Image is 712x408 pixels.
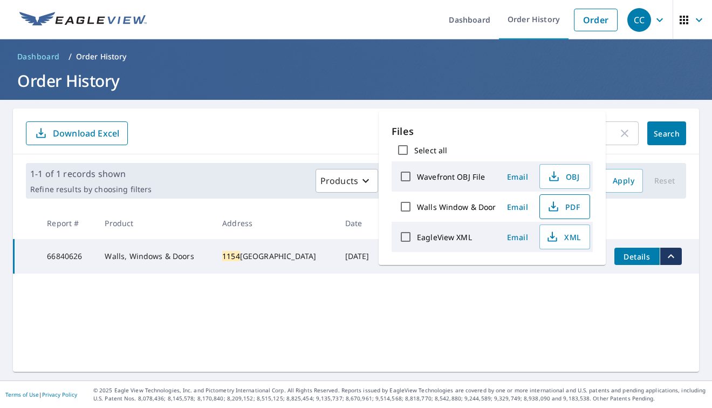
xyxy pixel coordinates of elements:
[660,248,682,265] button: filesDropdownBtn-66840626
[604,169,643,193] button: Apply
[546,230,581,243] span: XML
[505,172,531,182] span: Email
[546,170,581,183] span: OBJ
[42,391,77,398] a: Privacy Policy
[337,207,382,239] th: Date
[501,168,535,185] button: Email
[627,8,651,32] div: CC
[26,121,128,145] button: Download Excel
[19,12,147,28] img: EV Logo
[38,207,96,239] th: Report #
[574,9,618,31] a: Order
[13,48,64,65] a: Dashboard
[30,185,152,194] p: Refine results by choosing filters
[96,207,214,239] th: Product
[316,169,378,193] button: Products
[417,172,485,182] label: Wavefront OBJ File
[417,232,472,242] label: EagleView XML
[96,239,214,274] td: Walls, Windows & Doors
[13,48,699,65] nav: breadcrumb
[539,225,590,249] button: XML
[546,200,581,213] span: PDF
[392,124,593,139] p: Files
[417,202,496,212] label: Walls Window & Door
[13,70,699,92] h1: Order History
[337,239,382,274] td: [DATE]
[5,391,39,398] a: Terms of Use
[539,164,590,189] button: OBJ
[614,248,660,265] button: detailsBtn-66840626
[320,174,358,187] p: Products
[414,145,447,155] label: Select all
[613,174,634,188] span: Apply
[5,391,77,398] p: |
[539,194,590,219] button: PDF
[17,51,60,62] span: Dashboard
[647,121,686,145] button: Search
[30,167,152,180] p: 1-1 of 1 records shown
[222,251,327,262] div: [GEOGRAPHIC_DATA]
[76,51,127,62] p: Order History
[214,207,336,239] th: Address
[93,386,707,403] p: © 2025 Eagle View Technologies, Inc. and Pictometry International Corp. All Rights Reserved. Repo...
[505,202,531,212] span: Email
[501,199,535,215] button: Email
[501,229,535,246] button: Email
[505,232,531,242] span: Email
[69,50,72,63] li: /
[53,127,119,139] p: Download Excel
[38,239,96,274] td: 66840626
[222,251,240,261] mark: 1154
[621,251,653,262] span: Details
[656,128,677,139] span: Search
